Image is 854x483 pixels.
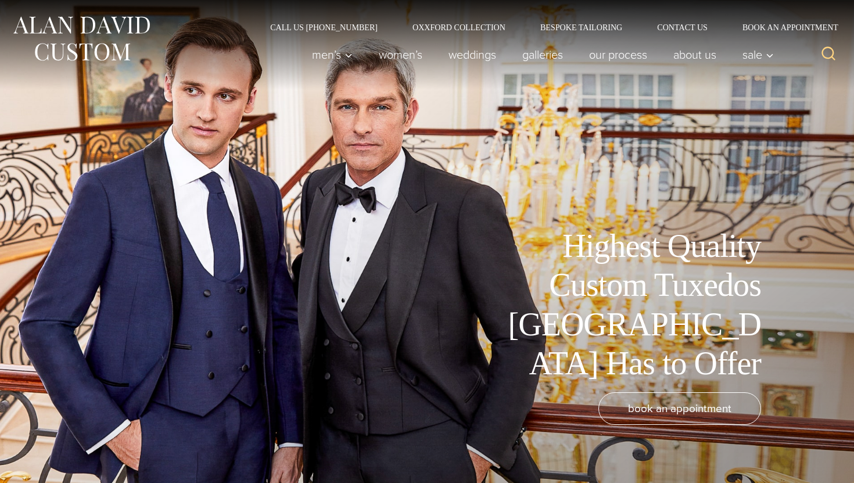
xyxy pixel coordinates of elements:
a: Book an Appointment [725,23,842,31]
a: Contact Us [640,23,725,31]
a: weddings [436,43,509,66]
a: Oxxford Collection [395,23,523,31]
a: Bespoke Tailoring [523,23,640,31]
h1: Highest Quality Custom Tuxedos [GEOGRAPHIC_DATA] Has to Offer [500,227,761,383]
img: Alan David Custom [12,13,151,65]
a: Our Process [576,43,661,66]
a: book an appointment [598,392,761,425]
span: book an appointment [628,400,731,417]
span: Sale [742,49,774,60]
nav: Primary Navigation [299,43,780,66]
a: Women’s [366,43,436,66]
button: View Search Form [814,41,842,69]
a: Call Us [PHONE_NUMBER] [253,23,395,31]
a: About Us [661,43,730,66]
nav: Secondary Navigation [253,23,842,31]
span: Men’s [312,49,353,60]
a: Galleries [509,43,576,66]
